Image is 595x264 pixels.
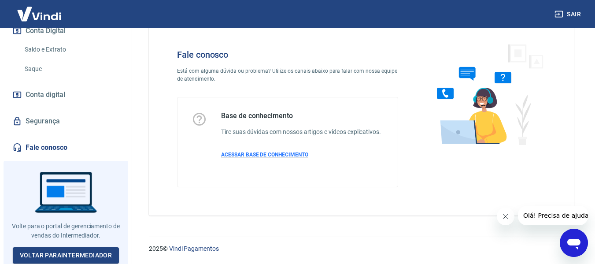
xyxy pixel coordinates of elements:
[11,138,121,157] a: Fale conosco
[169,245,219,252] a: Vindi Pagamentos
[21,41,121,59] a: Saldo e Extrato
[11,112,121,131] a: Segurança
[13,247,119,264] a: Voltar paraIntermediador
[11,85,121,104] a: Conta digital
[21,60,121,78] a: Saque
[553,6,584,22] button: Sair
[149,244,574,253] p: 2025 ©
[221,151,381,159] a: ACESSAR BASE DE CONHECIMENTO
[518,206,588,225] iframe: Mensagem da empresa
[5,6,74,13] span: Olá! Precisa de ajuda?
[26,89,65,101] span: Conta digital
[177,67,398,83] p: Está com alguma dúvida ou problema? Utilize os canais abaixo para falar com nossa equipe de atend...
[177,49,398,60] h4: Fale conosco
[221,127,381,137] h6: Tire suas dúvidas com nossos artigos e vídeos explicativos.
[221,152,308,158] span: ACESSAR BASE DE CONHECIMENTO
[11,0,68,27] img: Vindi
[419,35,553,153] img: Fale conosco
[497,208,514,225] iframe: Fechar mensagem
[560,229,588,257] iframe: Botão para abrir a janela de mensagens
[11,21,121,41] button: Conta Digital
[221,112,381,120] h5: Base de conhecimento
